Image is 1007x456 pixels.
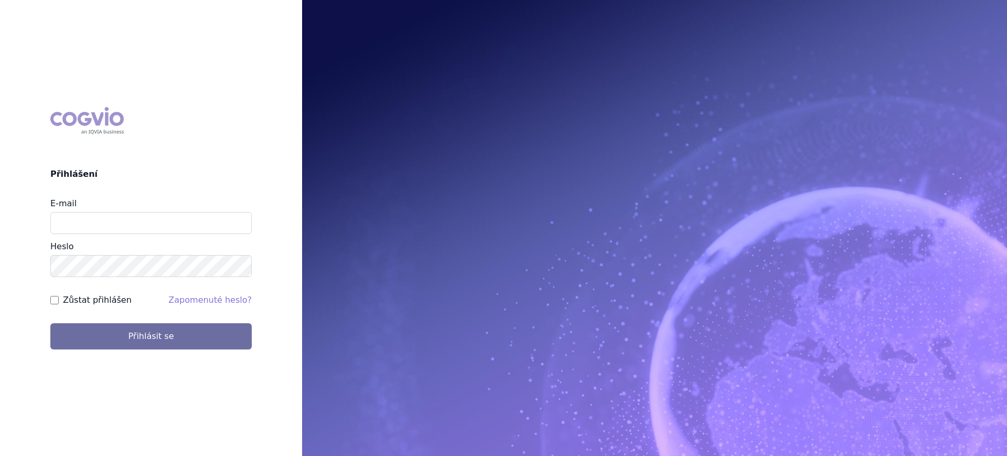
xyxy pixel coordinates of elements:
[168,295,252,305] a: Zapomenuté heslo?
[50,323,252,349] button: Přihlásit se
[50,168,252,181] h2: Přihlášení
[50,241,73,251] label: Heslo
[50,107,124,134] div: COGVIO
[50,198,77,208] label: E-mail
[63,294,132,306] label: Zůstat přihlášen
